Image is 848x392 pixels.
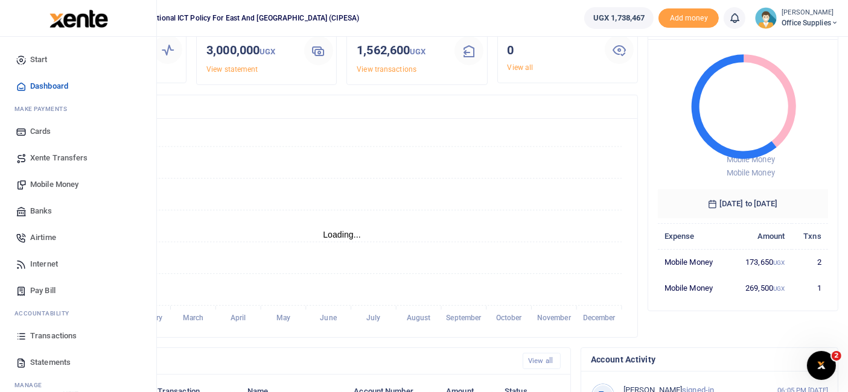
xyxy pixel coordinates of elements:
[773,259,785,266] small: UGX
[658,224,730,250] th: Expense
[206,65,258,74] a: View statement
[730,276,792,301] td: 269,500
[276,314,290,323] tspan: May
[496,314,523,323] tspan: October
[30,258,58,270] span: Internet
[832,351,841,361] span: 2
[30,285,56,297] span: Pay Bill
[10,145,147,171] a: Xente Transfers
[658,250,730,276] td: Mobile Money
[537,314,572,323] tspan: November
[72,13,364,24] span: Collaboration on International ICT Policy For East and [GEOGRAPHIC_DATA] (CIPESA)
[658,8,719,28] span: Add money
[21,104,68,113] span: ake Payments
[21,381,43,390] span: anage
[10,171,147,198] a: Mobile Money
[792,224,828,250] th: Txns
[658,189,828,218] h6: [DATE] to [DATE]
[792,276,828,301] td: 1
[407,314,431,323] tspan: August
[30,80,68,92] span: Dashboard
[183,314,204,323] tspan: March
[323,230,361,239] text: Loading...
[792,250,828,276] td: 2
[755,7,777,29] img: profile-user
[30,356,71,368] span: Statements
[658,8,719,28] li: Toup your wallet
[10,198,147,224] a: Banks
[48,13,108,22] a: logo-small logo-large logo-large
[30,179,78,191] span: Mobile Money
[10,118,147,145] a: Cards
[508,41,595,59] h3: 0
[366,314,380,323] tspan: July
[523,353,561,369] a: View all
[727,168,775,177] span: Mobile Money
[30,330,77,342] span: Transactions
[584,7,654,29] a: UGX 1,738,467
[773,285,785,292] small: UGX
[30,152,88,164] span: Xente Transfers
[658,13,719,22] a: Add money
[658,276,730,301] td: Mobile Money
[357,65,416,74] a: View transactions
[206,41,294,61] h3: 3,000,000
[410,47,426,56] small: UGX
[446,314,482,323] tspan: September
[727,155,775,164] span: Mobile Money
[231,314,246,323] tspan: April
[30,205,53,217] span: Banks
[782,17,838,28] span: Office Supplies
[10,304,147,323] li: Ac
[56,100,628,113] h4: Transactions Overview
[30,54,48,66] span: Start
[782,8,838,18] small: [PERSON_NAME]
[730,250,792,276] td: 173,650
[10,251,147,277] a: Internet
[30,232,56,244] span: Airtime
[730,224,792,250] th: Amount
[24,309,69,318] span: countability
[591,353,828,366] h4: Account Activity
[133,314,162,323] tspan: February
[10,349,147,376] a: Statements
[579,7,658,29] li: Wallet ballance
[10,277,147,304] a: Pay Bill
[10,100,147,118] li: M
[49,10,108,28] img: logo-large
[755,7,838,29] a: profile-user [PERSON_NAME] Office Supplies
[583,314,616,323] tspan: December
[593,12,645,24] span: UGX 1,738,467
[10,73,147,100] a: Dashboard
[320,314,337,323] tspan: June
[508,63,534,72] a: View all
[807,351,836,380] iframe: Intercom live chat
[10,224,147,251] a: Airtime
[10,46,147,73] a: Start
[56,355,513,368] h4: Recent Transactions
[30,125,51,138] span: Cards
[260,47,275,56] small: UGX
[357,41,444,61] h3: 1,562,600
[10,323,147,349] a: Transactions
